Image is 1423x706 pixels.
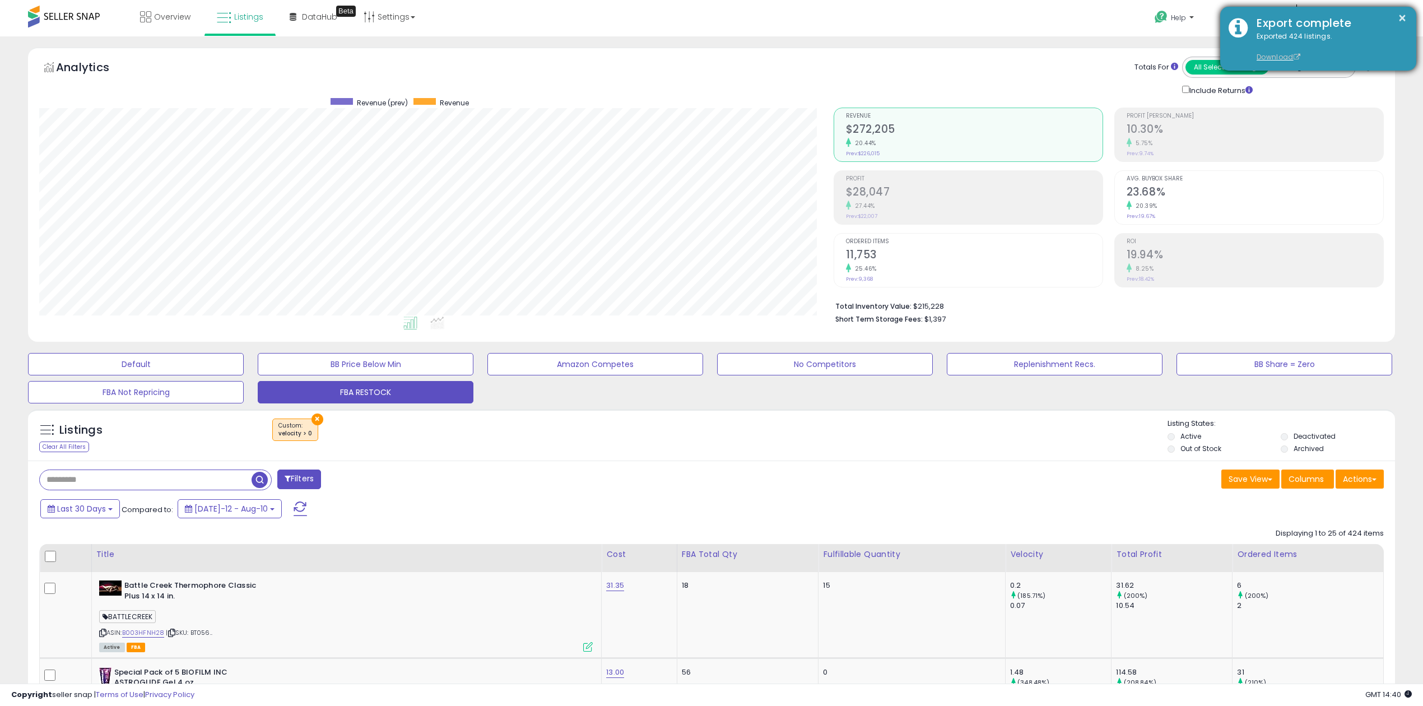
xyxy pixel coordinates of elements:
h2: 11,753 [846,248,1103,263]
button: [DATE]-12 - Aug-10 [178,499,282,518]
small: Prev: 19.67% [1127,213,1155,220]
small: Prev: 9.74% [1127,150,1154,157]
button: FBA Not Repricing [28,381,244,403]
small: (208.84%) [1124,678,1156,687]
li: $215,228 [835,299,1376,312]
span: Last 30 Days [57,503,106,514]
button: BB Price Below Min [258,353,473,375]
span: BATTLECREEK [99,610,156,623]
span: Revenue [440,98,469,108]
span: Revenue (prev) [357,98,408,108]
span: | SKU: BT056.. [166,628,212,637]
small: 5.75% [1132,139,1153,147]
small: 8.25% [1132,264,1154,273]
b: Battle Creek Thermophore Classic Plus 14 x 14 in. [124,580,261,604]
small: (200%) [1124,591,1148,600]
button: Actions [1336,470,1384,489]
div: 114.58 [1116,667,1232,677]
small: (200%) [1245,591,1269,600]
div: Totals For [1134,62,1178,73]
button: Amazon Competes [487,353,703,375]
div: Tooltip anchor [336,6,356,17]
button: Filters [277,470,321,489]
div: 1.48 [1010,667,1111,677]
span: FBA [127,643,146,652]
button: Last 30 Days [40,499,120,518]
a: Help [1146,2,1205,36]
h5: Listings [59,422,103,438]
h2: 19.94% [1127,248,1383,263]
span: Profit [PERSON_NAME] [1127,113,1383,119]
div: 0.07 [1010,601,1111,611]
span: Compared to: [122,504,173,515]
small: 25.46% [851,264,877,273]
small: Prev: 18.42% [1127,276,1154,282]
div: Title [96,549,597,560]
a: Privacy Policy [145,689,194,700]
div: 10.54 [1116,601,1232,611]
label: Out of Stock [1180,444,1221,453]
span: [DATE]-12 - Aug-10 [194,503,268,514]
div: ASIN: [99,580,593,651]
button: × [311,414,323,425]
div: Total Profit [1116,549,1227,560]
small: 20.44% [851,139,876,147]
span: Columns [1289,473,1324,485]
small: (348.48%) [1017,678,1049,687]
img: 41A+ua0cmqL._SL40_.jpg [99,667,111,690]
div: Velocity [1010,549,1106,560]
div: 31.62 [1116,580,1232,591]
div: 0.2 [1010,580,1111,591]
span: Revenue [846,113,1103,119]
a: Terms of Use [96,689,143,700]
button: Replenishment Recs. [947,353,1162,375]
div: seller snap | | [11,690,194,700]
div: Clear All Filters [39,442,89,452]
img: 416hEjVRmvL._SL40_.jpg [99,580,122,596]
span: Overview [154,11,190,22]
b: Short Term Storage Fees: [835,314,923,324]
h2: 10.30% [1127,123,1383,138]
label: Archived [1294,444,1324,453]
button: Save View [1221,470,1280,489]
button: FBA RESTOCK [258,381,473,403]
span: Profit [846,176,1103,182]
span: Listings [234,11,263,22]
label: Deactivated [1294,431,1336,441]
div: 15 [823,580,997,591]
span: 2025-09-10 14:40 GMT [1365,689,1412,700]
div: 56 [682,667,810,677]
button: No Competitors [717,353,933,375]
small: Prev: 9,368 [846,276,873,282]
div: Displaying 1 to 25 of 424 items [1276,528,1384,539]
label: Active [1180,431,1201,441]
span: Ordered Items [846,239,1103,245]
small: 27.44% [851,202,875,210]
span: DataHub [302,11,337,22]
h2: $28,047 [846,185,1103,201]
a: B003HFNH28 [122,628,165,638]
b: Total Inventory Value: [835,301,912,311]
small: (210%) [1245,678,1267,687]
p: Listing States: [1168,419,1395,429]
span: ROI [1127,239,1383,245]
div: Ordered Items [1237,549,1379,560]
div: 31 [1237,667,1383,677]
div: Export complete [1248,15,1408,31]
div: Include Returns [1174,83,1266,96]
div: FBA Total Qty [682,549,814,560]
div: velocity > 0 [278,430,312,438]
b: Special Pack of 5 BIOFILM INC ASTROGLIDE Gel 4 oz [114,667,250,691]
button: All Selected Listings [1185,60,1269,75]
div: 2 [1237,601,1383,611]
small: Prev: $226,015 [846,150,880,157]
small: (185.71%) [1017,591,1045,600]
button: × [1398,11,1407,25]
a: 31.35 [606,580,624,591]
div: Cost [606,549,672,560]
h2: 23.68% [1127,185,1383,201]
h5: Analytics [56,59,131,78]
button: Default [28,353,244,375]
span: Help [1171,13,1186,22]
i: Get Help [1154,10,1168,24]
